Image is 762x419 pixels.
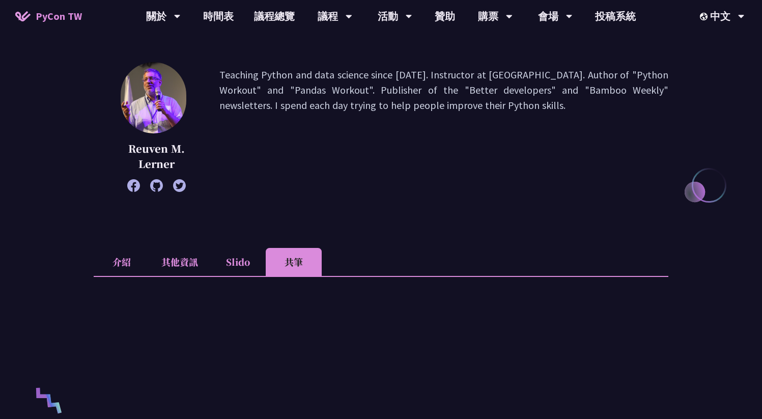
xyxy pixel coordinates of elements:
[219,67,668,187] p: Teaching Python and data science since [DATE]. Instructor at [GEOGRAPHIC_DATA]. Author of "Python...
[36,9,82,24] span: PyCon TW
[266,248,322,276] li: 共筆
[121,62,186,133] img: Reuven M. Lerner
[150,248,210,276] li: 其他資訊
[94,248,150,276] li: 介紹
[700,13,710,20] img: Locale Icon
[210,248,266,276] li: Slido
[15,11,31,21] img: Home icon of PyCon TW 2025
[119,141,194,172] p: Reuven M. Lerner
[5,4,92,29] a: PyCon TW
